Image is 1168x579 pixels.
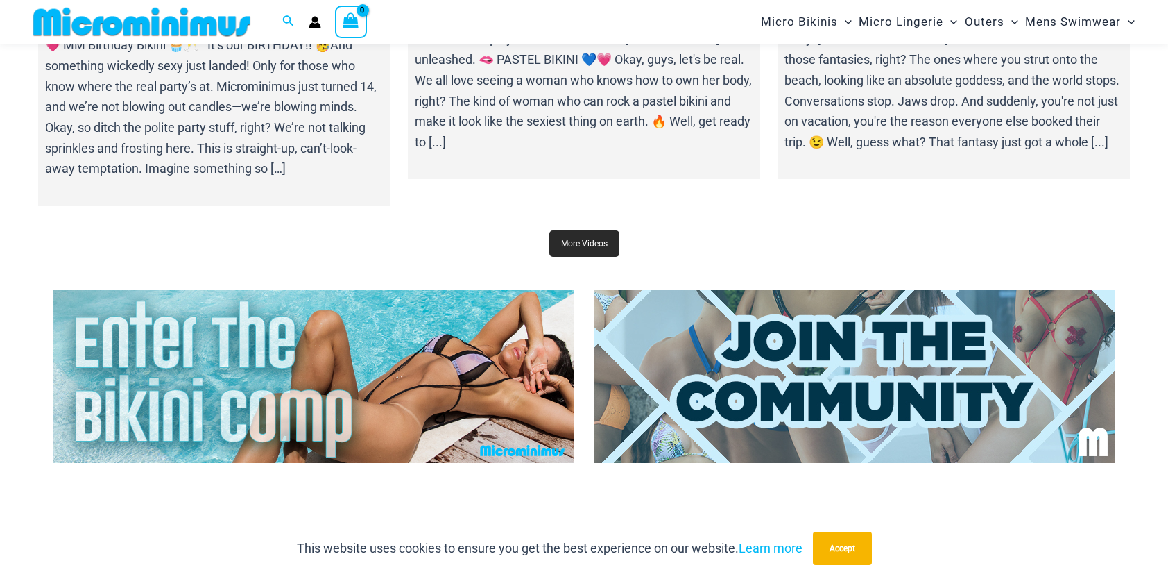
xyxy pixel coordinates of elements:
[859,4,943,40] span: Micro Lingerie
[335,6,367,37] a: View Shopping Cart, empty
[755,2,1140,42] nav: Site Navigation
[53,289,574,463] img: Enter Bikini Comp
[309,16,321,28] a: Account icon link
[282,13,295,31] a: Search icon link
[943,4,957,40] span: Menu Toggle
[1121,4,1135,40] span: Menu Toggle
[1025,4,1121,40] span: Mens Swimwear
[961,4,1022,40] a: OutersMenu ToggleMenu Toggle
[965,4,1004,40] span: Outers
[594,289,1115,463] img: Join Community 2
[761,4,838,40] span: Micro Bikinis
[838,4,852,40] span: Menu Toggle
[813,532,872,565] button: Accept
[757,4,855,40] a: Micro BikinisMenu ToggleMenu Toggle
[28,6,256,37] img: MM SHOP LOGO FLAT
[855,4,961,40] a: Micro LingerieMenu ToggleMenu Toggle
[297,538,802,559] p: This website uses cookies to ensure you get the best experience on our website.
[739,541,802,555] a: Learn more
[1022,4,1138,40] a: Mens SwimwearMenu ToggleMenu Toggle
[1004,4,1018,40] span: Menu Toggle
[549,230,619,257] a: More Videos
